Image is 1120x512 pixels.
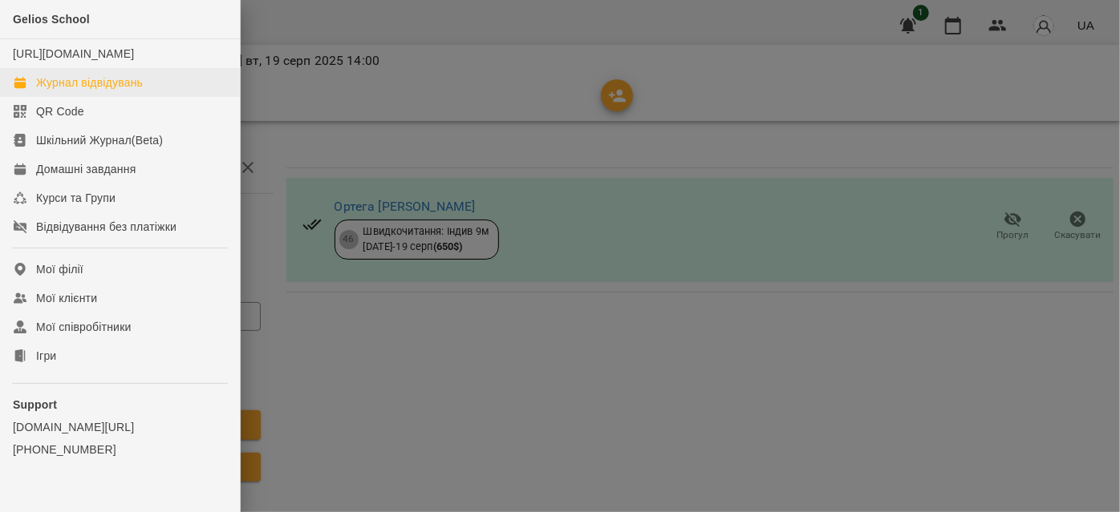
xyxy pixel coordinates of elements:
a: [PHONE_NUMBER] [13,441,227,458]
div: Мої клієнти [36,290,97,306]
p: Support [13,397,227,413]
span: Gelios School [13,13,90,26]
div: Мої філії [36,261,83,277]
div: Домашні завдання [36,161,136,177]
div: Курси та Групи [36,190,116,206]
div: QR Code [36,103,84,119]
div: Мої співробітники [36,319,132,335]
a: [URL][DOMAIN_NAME] [13,47,134,60]
div: Шкільний Журнал(Beta) [36,132,163,148]
a: [DOMAIN_NAME][URL] [13,419,227,435]
div: Журнал відвідувань [36,75,143,91]
div: Ігри [36,348,56,364]
div: Відвідування без платіжки [36,219,177,235]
